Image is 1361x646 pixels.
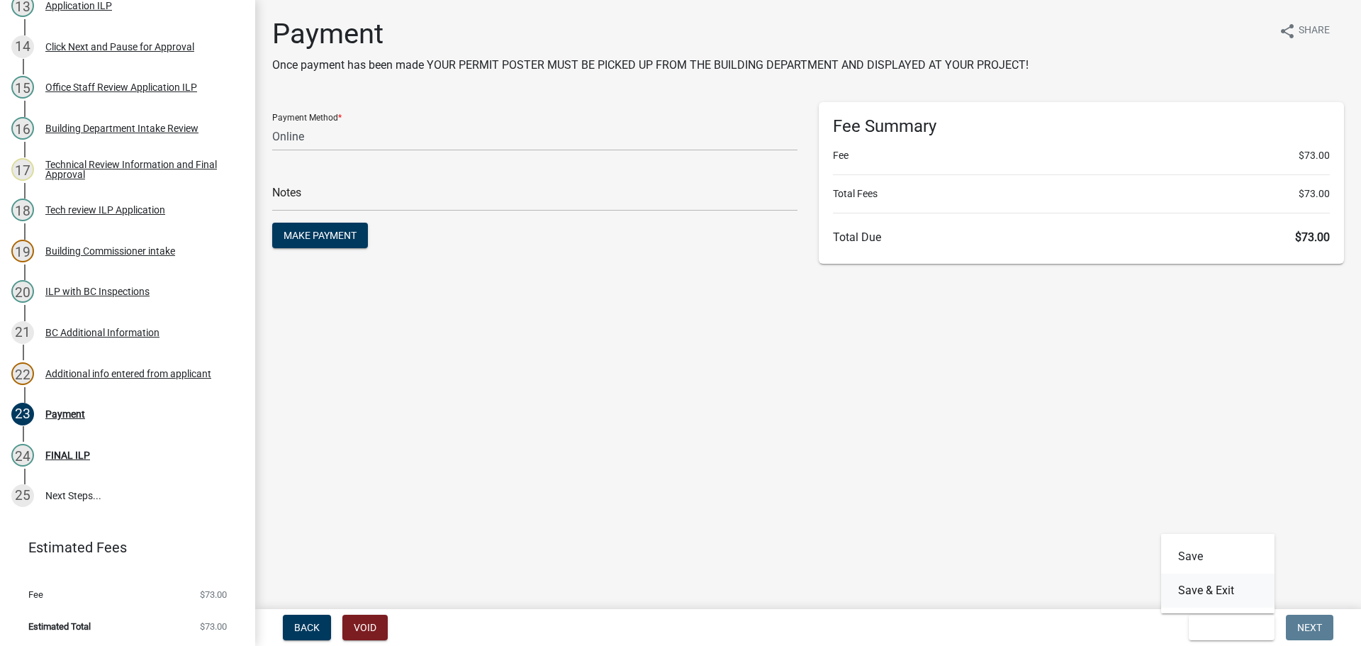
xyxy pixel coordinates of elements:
[1297,622,1322,633] span: Next
[272,57,1029,74] p: Once payment has been made YOUR PERMIT POSTER MUST BE PICKED UP FROM THE BUILDING DEPARTMENT AND ...
[45,160,233,179] div: Technical Review Information and Final Approval
[28,590,43,599] span: Fee
[1267,17,1341,45] button: shareShare
[833,186,1330,201] li: Total Fees
[45,328,159,338] div: BC Additional Information
[200,590,227,599] span: $73.00
[272,223,368,248] button: Make Payment
[45,42,194,52] div: Click Next and Pause for Approval
[1161,574,1275,608] button: Save & Exit
[1295,230,1330,244] span: $73.00
[294,622,320,633] span: Back
[1299,186,1330,201] span: $73.00
[45,123,198,133] div: Building Department Intake Review
[11,484,34,507] div: 25
[1299,23,1330,40] span: Share
[45,1,112,11] div: Application ILP
[11,403,34,425] div: 23
[11,321,34,344] div: 21
[833,230,1330,244] h6: Total Due
[1200,622,1255,633] span: Save & Exit
[45,205,165,215] div: Tech review ILP Application
[1161,534,1275,613] div: Save & Exit
[45,82,197,92] div: Office Staff Review Application ILP
[11,280,34,303] div: 20
[272,17,1029,51] h1: Payment
[1189,615,1275,640] button: Save & Exit
[11,533,233,562] a: Estimated Fees
[283,615,331,640] button: Back
[45,246,175,256] div: Building Commissioner intake
[1161,540,1275,574] button: Save
[11,117,34,140] div: 16
[45,409,85,419] div: Payment
[11,199,34,221] div: 18
[1286,615,1333,640] button: Next
[11,362,34,385] div: 22
[11,35,34,58] div: 14
[11,240,34,262] div: 19
[11,158,34,181] div: 17
[284,230,357,241] span: Make Payment
[833,116,1330,137] h6: Fee Summary
[1299,148,1330,163] span: $73.00
[200,622,227,631] span: $73.00
[833,148,1330,163] li: Fee
[1279,23,1296,40] i: share
[11,76,34,99] div: 15
[342,615,388,640] button: Void
[45,286,150,296] div: ILP with BC Inspections
[11,444,34,467] div: 24
[28,622,91,631] span: Estimated Total
[45,450,90,460] div: FINAL ILP
[45,369,211,379] div: Additional info entered from applicant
